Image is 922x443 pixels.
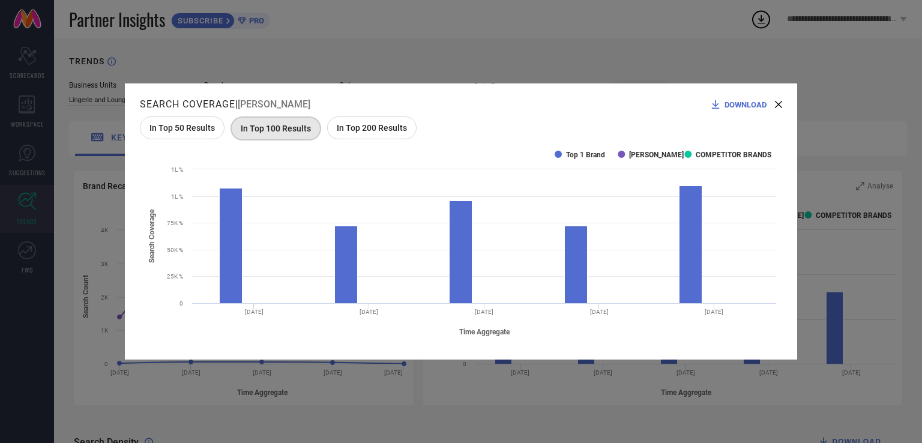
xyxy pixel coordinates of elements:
[705,309,723,315] text: [DATE]
[241,124,311,133] span: In Top 100 Results
[140,98,310,110] div: |
[245,309,264,315] text: [DATE]
[566,151,605,159] text: Top 1 Brand
[696,151,771,159] text: COMPETITOR BRANDS
[337,123,407,133] span: In Top 200 Results
[238,98,310,110] span: [PERSON_NAME]
[140,98,235,110] h1: Search Coverage
[710,98,773,110] div: Download
[459,328,510,336] tspan: Time Aggregate
[167,220,183,226] text: 75K %
[475,309,493,315] text: [DATE]
[725,100,767,109] span: DOWNLOAD
[148,209,156,263] tspan: Search Coverage
[171,193,183,200] text: 1L %
[629,151,684,159] text: [PERSON_NAME]
[179,300,183,307] text: 0
[590,309,609,315] text: [DATE]
[171,166,183,173] text: 1L %
[360,309,378,315] text: [DATE]
[167,273,183,280] text: 25K %
[167,247,183,253] text: 50K %
[149,123,215,133] span: In Top 50 Results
